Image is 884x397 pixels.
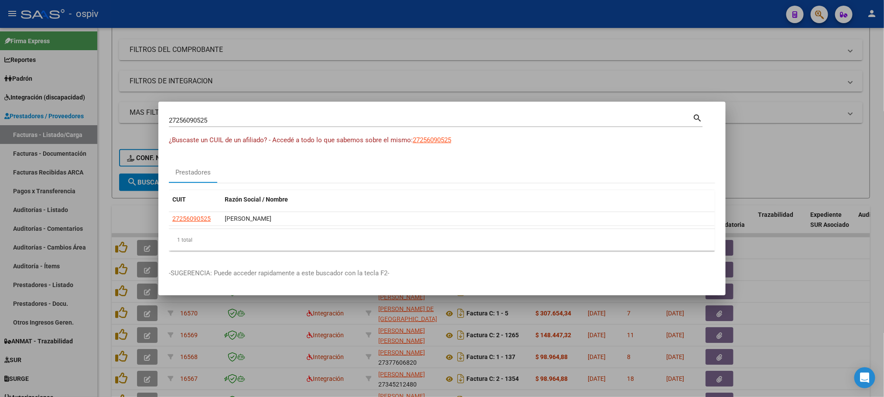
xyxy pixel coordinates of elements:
mat-icon: search [692,112,702,123]
div: Prestadores [175,168,211,178]
span: 27256090525 [172,215,211,222]
p: -SUGERENCIA: Puede acceder rapidamente a este buscador con la tecla F2- [169,268,715,278]
datatable-header-cell: Razón Social / Nombre [221,190,715,209]
datatable-header-cell: CUIT [169,190,221,209]
span: Razón Social / Nombre [225,196,288,203]
div: [PERSON_NAME] [225,214,711,224]
span: 27256090525 [413,136,451,144]
span: CUIT [172,196,186,203]
div: 1 total [169,229,715,251]
div: Open Intercom Messenger [854,367,875,388]
span: ¿Buscaste un CUIL de un afiliado? - Accedé a todo lo que sabemos sobre el mismo: [169,136,413,144]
